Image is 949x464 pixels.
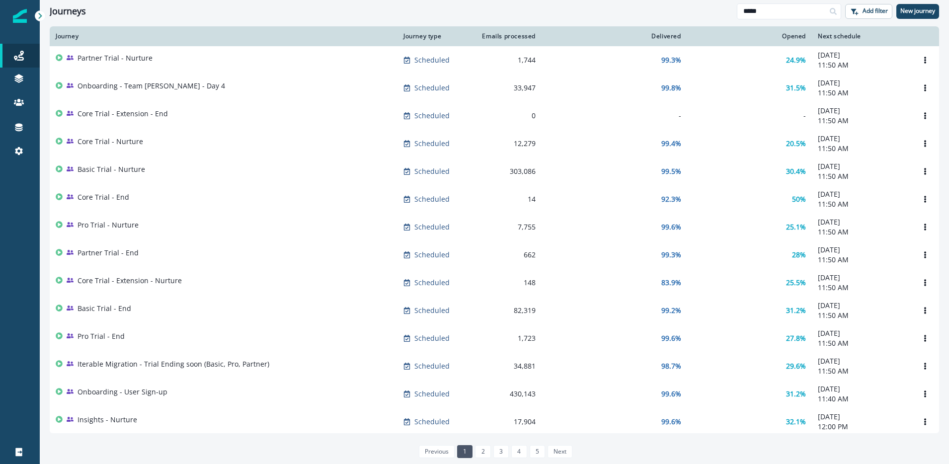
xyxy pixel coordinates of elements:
[786,389,806,399] p: 31.2%
[478,139,536,149] div: 12,279
[661,194,681,204] p: 92.3%
[786,222,806,232] p: 25.1%
[78,137,143,147] p: Core Trial - Nurture
[414,222,450,232] p: Scheduled
[414,55,450,65] p: Scheduled
[50,102,939,130] a: Core Trial - Extension - EndScheduled0--[DATE]11:50 AMOptions
[416,445,573,458] ul: Pagination
[845,4,892,19] button: Add filter
[818,227,905,237] p: 11:50 AM
[917,136,933,151] button: Options
[414,361,450,371] p: Scheduled
[50,213,939,241] a: Pro Trial - NurtureScheduled7,75599.6%25.1%[DATE]11:50 AMOptions
[693,111,806,121] div: -
[50,352,939,380] a: Iterable Migration - Trial Ending soon (Basic, Pro, Partner)Scheduled34,88198.7%29.6%[DATE]11:50 ...
[414,111,450,121] p: Scheduled
[818,50,905,60] p: [DATE]
[818,171,905,181] p: 11:50 AM
[818,255,905,265] p: 11:50 AM
[661,306,681,315] p: 99.2%
[786,139,806,149] p: 20.5%
[786,83,806,93] p: 31.5%
[786,166,806,176] p: 30.4%
[478,250,536,260] div: 662
[478,361,536,371] div: 34,881
[818,161,905,171] p: [DATE]
[414,250,450,260] p: Scheduled
[818,328,905,338] p: [DATE]
[478,333,536,343] div: 1,723
[50,157,939,185] a: Basic Trial - NurtureScheduled303,08699.5%30.4%[DATE]11:50 AMOptions
[78,164,145,174] p: Basic Trial - Nurture
[818,32,905,40] div: Next schedule
[548,445,572,458] a: Next page
[475,445,490,458] a: Page 2
[818,394,905,404] p: 11:40 AM
[414,139,450,149] p: Scheduled
[792,194,806,204] p: 50%
[78,109,168,119] p: Core Trial - Extension - End
[818,116,905,126] p: 11:50 AM
[818,301,905,310] p: [DATE]
[50,408,939,436] a: Insights - NurtureScheduled17,90499.6%32.1%[DATE]12:00 PMOptions
[818,88,905,98] p: 11:50 AM
[818,78,905,88] p: [DATE]
[78,331,125,341] p: Pro Trial - End
[786,333,806,343] p: 27.8%
[50,185,939,213] a: Core Trial - EndScheduled1492.3%50%[DATE]11:50 AMOptions
[548,32,681,40] div: Delivered
[661,389,681,399] p: 99.6%
[50,241,939,269] a: Partner Trial - EndScheduled66299.3%28%[DATE]11:50 AMOptions
[661,222,681,232] p: 99.6%
[478,32,536,40] div: Emails processed
[818,199,905,209] p: 11:50 AM
[917,387,933,401] button: Options
[548,111,681,121] div: -
[530,445,545,458] a: Page 5
[786,306,806,315] p: 31.2%
[917,220,933,234] button: Options
[661,278,681,288] p: 83.9%
[818,310,905,320] p: 11:50 AM
[792,250,806,260] p: 28%
[50,269,939,297] a: Core Trial - Extension - NurtureScheduled14883.9%25.5%[DATE]11:50 AMOptions
[818,338,905,348] p: 11:50 AM
[414,333,450,343] p: Scheduled
[511,445,527,458] a: Page 4
[818,245,905,255] p: [DATE]
[818,144,905,154] p: 11:50 AM
[661,83,681,93] p: 99.8%
[478,417,536,427] div: 17,904
[818,106,905,116] p: [DATE]
[457,445,473,458] a: Page 1 is your current page
[818,356,905,366] p: [DATE]
[56,32,392,40] div: Journey
[661,333,681,343] p: 99.6%
[478,278,536,288] div: 148
[917,53,933,68] button: Options
[818,366,905,376] p: 11:50 AM
[414,166,450,176] p: Scheduled
[493,445,509,458] a: Page 3
[661,55,681,65] p: 99.3%
[818,412,905,422] p: [DATE]
[917,331,933,346] button: Options
[78,53,153,63] p: Partner Trial - Nurture
[478,166,536,176] div: 303,086
[403,32,466,40] div: Journey type
[818,273,905,283] p: [DATE]
[786,417,806,427] p: 32.1%
[50,297,939,324] a: Basic Trial - EndScheduled82,31999.2%31.2%[DATE]11:50 AMOptions
[818,60,905,70] p: 11:50 AM
[414,278,450,288] p: Scheduled
[50,6,86,17] h1: Journeys
[78,192,129,202] p: Core Trial - End
[917,247,933,262] button: Options
[818,283,905,293] p: 11:50 AM
[78,276,182,286] p: Core Trial - Extension - Nurture
[786,55,806,65] p: 24.9%
[786,361,806,371] p: 29.6%
[917,192,933,207] button: Options
[50,46,939,74] a: Partner Trial - NurtureScheduled1,74499.3%24.9%[DATE]11:50 AMOptions
[414,389,450,399] p: Scheduled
